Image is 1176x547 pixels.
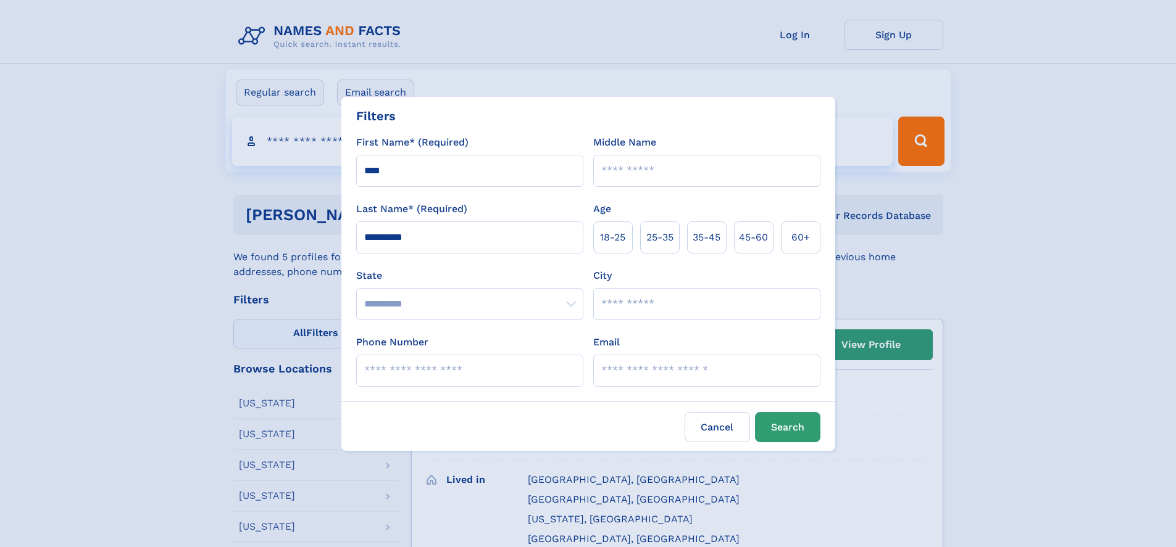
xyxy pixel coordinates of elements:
[593,268,612,283] label: City
[593,202,611,216] label: Age
[593,335,620,350] label: Email
[685,412,750,442] label: Cancel
[356,335,428,350] label: Phone Number
[600,230,625,245] span: 18‑25
[646,230,673,245] span: 25‑35
[356,107,396,125] div: Filters
[755,412,820,442] button: Search
[791,230,810,245] span: 60+
[593,135,656,150] label: Middle Name
[693,230,720,245] span: 35‑45
[356,135,469,150] label: First Name* (Required)
[739,230,768,245] span: 45‑60
[356,202,467,216] label: Last Name* (Required)
[356,268,583,283] label: State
